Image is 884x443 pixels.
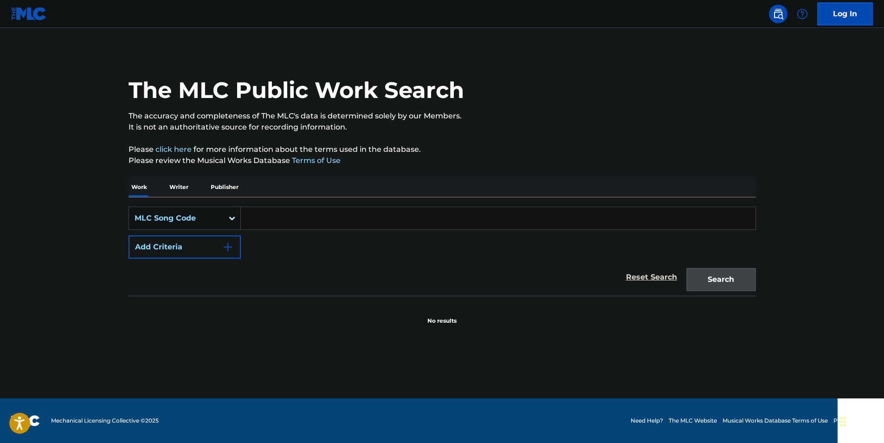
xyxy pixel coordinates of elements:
[129,207,756,296] form: Search Form
[167,177,191,197] p: Writer
[51,417,159,425] span: Mechanical Licensing Collective © 2025
[11,415,40,426] img: logo
[129,76,464,104] h1: The MLC Public Work Search
[222,241,233,253] img: 9d2ae6d4665cec9f34b9.svg
[11,7,47,20] img: MLC Logo
[208,177,241,197] p: Publisher
[155,145,192,154] a: click here
[669,417,717,425] a: The MLC Website
[631,417,663,425] a: Need Help?
[817,2,873,26] a: Log In
[793,5,812,23] div: Help
[833,417,873,425] a: Privacy Policy
[129,155,756,166] p: Please review the Musical Works Database
[129,122,756,133] p: It is not an authoritative source for recording information.
[840,408,846,436] div: Drag
[773,8,784,20] img: search
[838,398,884,443] iframe: Chat Widget
[723,417,828,425] a: Musical Works Database Terms of Use
[290,156,341,165] a: Terms of Use
[129,177,150,197] p: Work
[135,213,218,224] div: MLC Song Code
[129,235,241,259] button: Add Criteria
[427,306,457,325] p: No results
[129,111,756,122] p: The accuracy and completeness of The MLC's data is determined solely by our Members.
[769,5,787,23] a: Public Search
[797,8,808,20] img: help
[129,144,756,155] p: Please for more information about the terms used in the database.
